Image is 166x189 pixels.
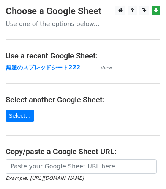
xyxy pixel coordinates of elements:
[6,147,160,156] h4: Copy/paste a Google Sheet URL:
[6,64,80,71] a: 無題のスプレッドシート222
[6,6,160,17] h3: Choose a Google Sheet
[6,110,34,122] a: Select...
[93,64,112,71] a: View
[6,51,160,60] h4: Use a recent Google Sheet:
[6,159,157,174] input: Paste your Google Sheet URL here
[6,175,84,181] small: Example: [URL][DOMAIN_NAME]
[101,65,112,71] small: View
[6,20,160,28] p: Use one of the options below...
[6,95,160,104] h4: Select another Google Sheet:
